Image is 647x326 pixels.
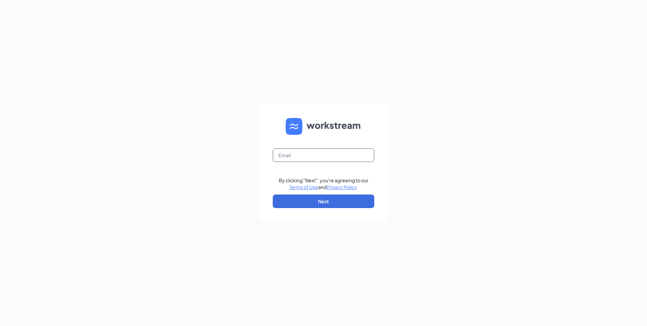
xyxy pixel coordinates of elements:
img: WS logo and Workstream text [286,118,361,135]
button: Next [273,195,374,208]
input: Email [273,148,374,162]
div: By clicking "Next", you're agreeing to our and . [279,177,369,190]
a: Privacy Policy [327,184,357,190]
a: Terms of Use [289,184,318,190]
